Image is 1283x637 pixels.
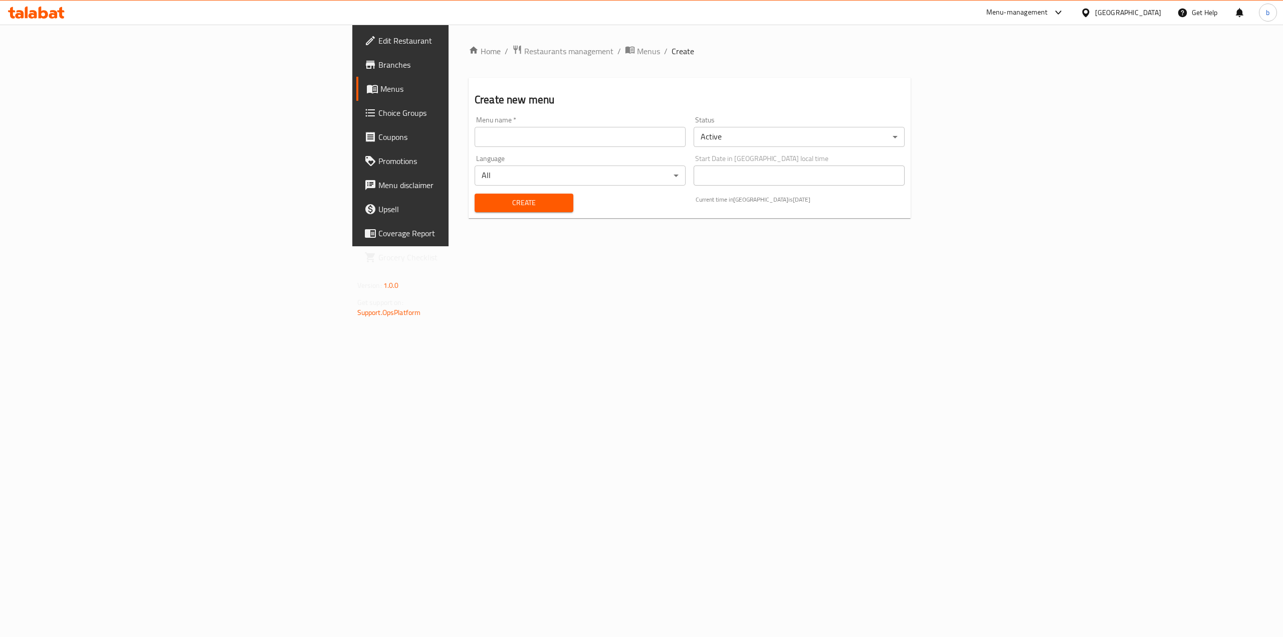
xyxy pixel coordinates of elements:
[356,149,567,173] a: Promotions
[483,197,565,209] span: Create
[357,296,403,309] span: Get support on:
[475,166,686,186] div: All
[1266,7,1269,18] span: b
[475,92,905,107] h2: Create new menu
[1095,7,1161,18] div: [GEOGRAPHIC_DATA]
[378,203,559,215] span: Upsell
[356,101,567,125] a: Choice Groups
[475,127,686,147] input: Please enter Menu name
[378,35,559,47] span: Edit Restaurant
[356,53,567,77] a: Branches
[378,227,559,239] span: Coverage Report
[356,29,567,53] a: Edit Restaurant
[356,221,567,245] a: Coverage Report
[356,173,567,197] a: Menu disclaimer
[696,195,905,204] p: Current time in [GEOGRAPHIC_DATA] is [DATE]
[378,155,559,167] span: Promotions
[378,179,559,191] span: Menu disclaimer
[625,45,660,58] a: Menus
[524,45,613,57] span: Restaurants management
[378,251,559,263] span: Grocery Checklist
[356,77,567,101] a: Menus
[357,306,421,319] a: Support.OpsPlatform
[672,45,694,57] span: Create
[378,59,559,71] span: Branches
[694,127,905,147] div: Active
[356,197,567,221] a: Upsell
[383,279,399,292] span: 1.0.0
[986,7,1048,19] div: Menu-management
[378,131,559,143] span: Coupons
[356,125,567,149] a: Coupons
[617,45,621,57] li: /
[357,279,382,292] span: Version:
[380,83,559,95] span: Menus
[637,45,660,57] span: Menus
[664,45,668,57] li: /
[475,194,573,212] button: Create
[469,45,911,58] nav: breadcrumb
[378,107,559,119] span: Choice Groups
[356,245,567,269] a: Grocery Checklist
